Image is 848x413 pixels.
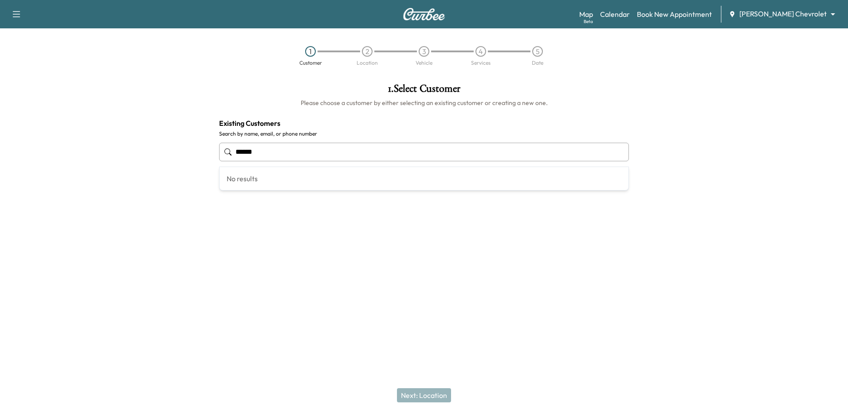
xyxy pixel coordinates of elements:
div: Customer [299,60,322,66]
div: Date [532,60,543,66]
a: Book New Appointment [637,9,712,19]
div: 1 [305,46,316,57]
div: Location [357,60,378,66]
h4: Existing Customers [219,118,629,129]
div: Vehicle [416,60,432,66]
div: No results [220,167,628,190]
h1: 1 . Select Customer [219,83,629,98]
a: Calendar [600,9,630,19]
label: Search by name, email, or phone number [219,130,629,137]
h6: Please choose a customer by either selecting an existing customer or creating a new one. [219,98,629,107]
div: Services [471,60,491,66]
div: 2 [362,46,373,57]
img: Curbee Logo [403,8,445,20]
a: MapBeta [579,9,593,19]
div: 4 [475,46,486,57]
span: [PERSON_NAME] Chevrolet [739,9,827,19]
div: 3 [419,46,429,57]
div: 5 [532,46,543,57]
div: Beta [584,18,593,25]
